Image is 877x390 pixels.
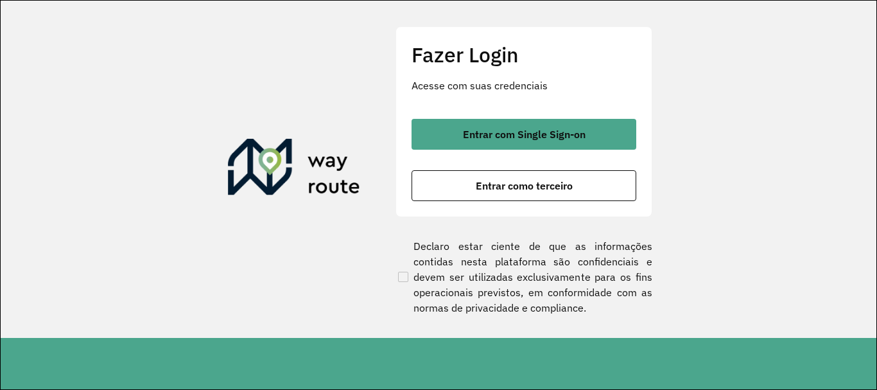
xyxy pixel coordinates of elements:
label: Declaro estar ciente de que as informações contidas nesta plataforma são confidenciais e devem se... [395,238,652,315]
button: button [412,119,636,150]
p: Acesse com suas credenciais [412,78,636,93]
span: Entrar com Single Sign-on [463,129,586,139]
img: Roteirizador AmbevTech [228,139,360,200]
h2: Fazer Login [412,42,636,67]
span: Entrar como terceiro [476,181,573,191]
button: button [412,170,636,201]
